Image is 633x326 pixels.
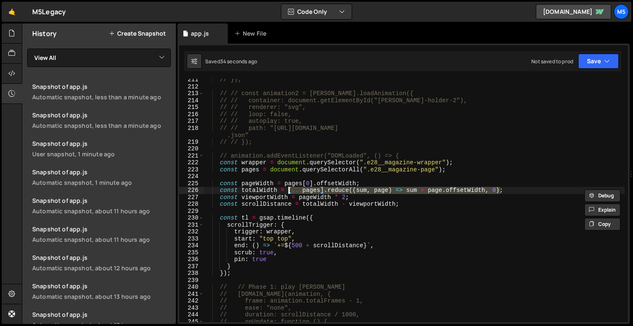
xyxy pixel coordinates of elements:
[32,179,171,186] div: Automatic snapshot, 1 minute ago
[32,235,171,243] div: Automatic snapshot, about 11 hours ago
[179,298,204,305] div: 242
[179,235,204,243] div: 233
[179,139,204,146] div: 219
[32,111,171,119] div: Snapshot of app.js
[205,58,257,65] div: Saved
[179,242,204,249] div: 234
[179,180,204,187] div: 225
[179,90,204,97] div: 213
[179,97,204,104] div: 214
[179,104,204,111] div: 215
[179,208,204,215] div: 229
[179,83,204,91] div: 212
[179,249,204,256] div: 235
[179,173,204,180] div: 224
[179,256,204,263] div: 236
[179,284,204,291] div: 240
[179,166,204,173] div: 223
[179,145,204,153] div: 220
[584,218,620,230] button: Copy
[281,4,352,19] button: Code Only
[27,163,176,191] a: Snapshot of app.js Automatic snapshot, 1 minute ago
[179,305,204,312] div: 243
[191,29,209,38] div: app.js
[27,135,176,163] a: Snapshot of app.js User snapshot, 1 minute ago
[179,125,204,139] div: 218
[179,228,204,235] div: 232
[32,29,57,38] h2: History
[179,194,204,201] div: 227
[32,264,171,272] div: Automatic snapshot, about 12 hours ago
[27,248,176,277] a: Snapshot of app.js Automatic snapshot, about 12 hours ago
[32,310,171,318] div: Snapshot of app.js
[179,187,204,194] div: 226
[27,220,176,248] a: Snapshot of app.js Automatic snapshot, about 11 hours ago
[584,204,620,216] button: Explain
[32,7,66,17] div: M5Legacy
[179,215,204,222] div: 230
[179,270,204,277] div: 238
[584,189,620,202] button: Debug
[27,78,176,106] a: Snapshot of app.jsAutomatic snapshot, less than a minute ago
[614,4,629,19] a: M5
[109,30,166,37] button: Create Snapshot
[32,225,171,233] div: Snapshot of app.js
[27,106,176,135] a: Snapshot of app.jsAutomatic snapshot, less than a minute ago
[32,83,171,91] div: Snapshot of app.js
[32,150,171,158] div: User snapshot, 1 minute ago
[179,118,204,125] div: 217
[32,93,171,101] div: Automatic snapshot, less than a minute ago
[536,4,611,19] a: [DOMAIN_NAME]
[32,140,171,147] div: Snapshot of app.js
[32,254,171,261] div: Snapshot of app.js
[179,159,204,166] div: 222
[179,291,204,298] div: 241
[179,201,204,208] div: 228
[32,168,171,176] div: Snapshot of app.js
[179,222,204,229] div: 231
[578,54,619,69] button: Save
[179,111,204,118] div: 216
[32,122,171,129] div: Automatic snapshot, less than a minute ago
[531,58,573,65] div: Not saved to prod
[32,282,171,290] div: Snapshot of app.js
[179,277,204,284] div: 239
[32,207,171,215] div: Automatic snapshot, about 11 hours ago
[179,311,204,318] div: 244
[27,277,176,305] a: Snapshot of app.js Automatic snapshot, about 13 hours ago
[2,2,22,22] a: 🤙
[179,76,204,83] div: 211
[179,318,204,326] div: 245
[220,58,257,65] div: 34 seconds ago
[179,263,204,270] div: 237
[32,197,171,204] div: Snapshot of app.js
[27,191,176,220] a: Snapshot of app.js Automatic snapshot, about 11 hours ago
[179,153,204,160] div: 221
[32,292,171,300] div: Automatic snapshot, about 13 hours ago
[234,29,270,38] div: New File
